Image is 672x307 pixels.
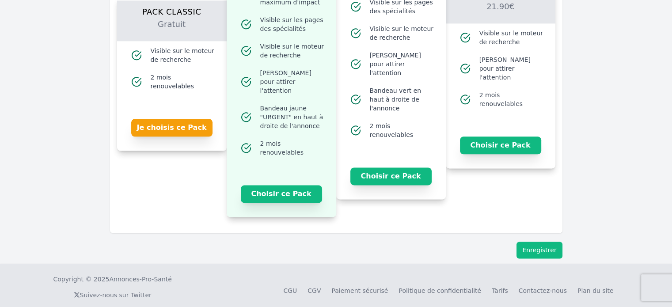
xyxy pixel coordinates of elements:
span: [PERSON_NAME] pour attirer l'attention [260,68,326,95]
h1: Pack Classic [128,0,216,18]
a: CGV [308,287,321,294]
a: CGU [283,287,297,294]
span: 2 mois renouvelables [260,139,326,157]
button: Choisir ce Pack [350,167,432,185]
a: Annonces-Pro-Santé [109,275,171,284]
a: Tarifs [492,287,508,294]
a: Suivez-nous sur Twitter [74,292,152,299]
span: Visible sur les pages des spécialités [260,15,326,33]
span: Visible sur le moteur de recherche [151,46,216,64]
button: Enregistrer [516,242,562,258]
span: 2 mois renouvelables [151,73,216,91]
span: Bandeau jaune "URGENT" en haut à droite de l'annonce [260,104,326,130]
span: 2 mois renouvelables [370,121,435,139]
span: Visible sur le moteur de recherche [260,42,326,60]
a: Plan du site [577,287,614,294]
button: Choisir ce Pack [241,185,322,203]
a: Politique de confidentialité [399,287,481,294]
h2: 21.90€ [456,0,545,23]
h2: Gratuit [128,18,216,41]
span: Visible sur le moteur de recherche [479,29,545,46]
span: [PERSON_NAME] pour attirer l'attention [479,55,545,82]
span: 2 mois renouvelables [479,91,545,108]
button: Choisir ce Pack [460,136,541,154]
span: Visible sur le moteur de recherche [370,24,435,42]
span: Bandeau vert en haut à droite de l'annonce [370,86,435,113]
span: [PERSON_NAME] pour attirer l'attention [370,51,435,77]
a: Paiement sécurisé [331,287,388,294]
button: Je choisis ce Pack [131,119,213,136]
a: Contactez-nous [519,287,567,294]
div: Copyright © 2025 [53,275,172,284]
